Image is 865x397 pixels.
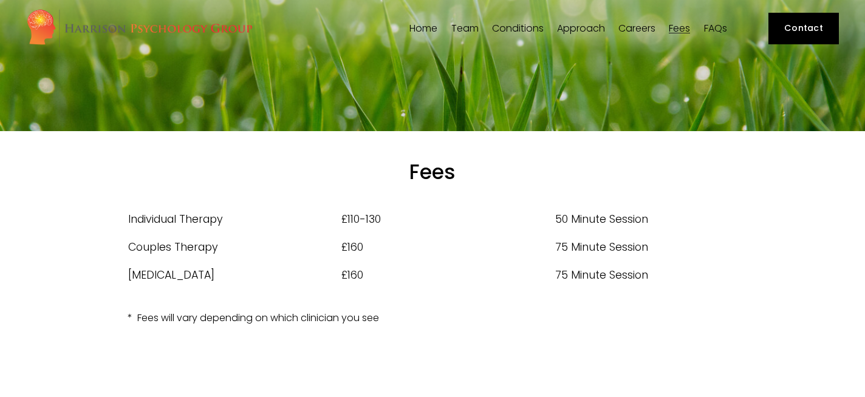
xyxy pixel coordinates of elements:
[128,310,737,327] p: * Fees will vary depending on which clinician you see
[128,261,341,289] td: [MEDICAL_DATA]
[341,205,554,233] td: £110-130
[451,22,479,34] a: folder dropdown
[555,233,737,261] td: 75 Minute Session
[768,13,839,44] a: Contact
[618,22,655,34] a: Careers
[409,22,437,34] a: Home
[341,233,554,261] td: £160
[557,22,605,34] a: folder dropdown
[341,261,554,289] td: £160
[555,205,737,233] td: 50 Minute Session
[128,233,341,261] td: Couples Therapy
[492,22,544,34] a: folder dropdown
[451,24,479,33] span: Team
[557,24,605,33] span: Approach
[555,261,737,289] td: 75 Minute Session
[704,22,727,34] a: FAQs
[669,22,690,34] a: Fees
[128,160,737,185] h1: Fees
[492,24,544,33] span: Conditions
[128,205,341,233] td: Individual Therapy
[26,8,253,48] img: Harrison Psychology Group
